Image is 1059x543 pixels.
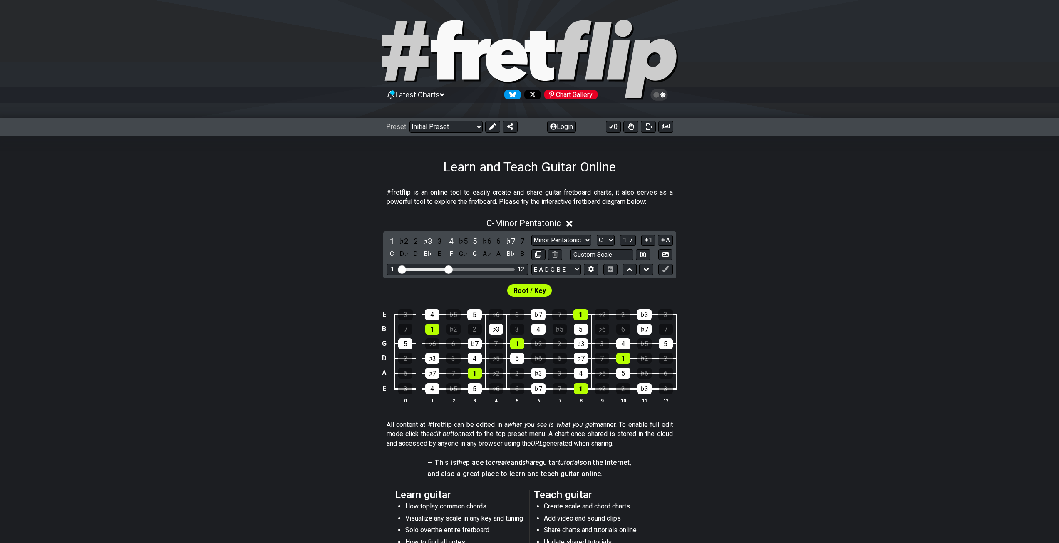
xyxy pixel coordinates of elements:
[505,248,516,260] div: toggle pitch class
[489,338,503,349] div: 7
[489,383,503,394] div: ♭6
[508,421,595,429] em: what you see is what you get
[427,469,631,479] h4: and also a great place to learn and teach guitar online.
[510,353,524,364] div: 5
[655,91,664,99] span: Toggle light / dark theme
[574,324,588,335] div: 5
[595,383,609,394] div: ♭2
[548,249,562,260] button: Delete
[517,236,528,247] div: toggle scale degree
[446,353,461,364] div: 3
[637,353,652,364] div: ♭2
[434,248,445,260] div: toggle pitch class
[541,90,598,99] a: #fretflip at Pinterest
[531,368,546,379] div: ♭3
[379,366,389,381] td: A
[603,264,618,275] button: Toggle horizontal chord view
[544,502,662,513] li: Create scale and chord charts
[395,90,440,99] span: Latest Charts
[616,309,630,320] div: 2
[659,353,673,364] div: 2
[658,249,672,260] button: Create Image
[422,248,433,260] div: toggle pitch class
[425,338,439,349] div: ♭6
[405,514,523,522] span: Visualize any scale in any key and tuning
[410,236,421,247] div: toggle scale degree
[430,430,462,438] em: edit button
[613,396,634,405] th: 10
[531,324,546,335] div: 4
[574,353,588,364] div: ♭7
[379,336,389,351] td: G
[534,490,664,499] h2: Teach guitar
[531,439,543,447] em: URL
[425,368,439,379] div: ♭7
[493,236,504,247] div: toggle scale degree
[558,459,583,466] em: tutorials
[433,526,489,534] span: the entire fretboard
[549,396,570,405] th: 7
[425,324,439,335] div: 1
[531,235,591,246] select: Scale
[395,490,526,499] h2: Learn guitar
[595,309,609,320] div: ♭2
[446,309,461,320] div: ♭5
[427,458,631,467] h4: — This is place to and guitar on the Internet,
[379,322,389,336] td: B
[573,309,588,320] div: 1
[489,324,503,335] div: ♭3
[485,396,506,405] th: 4
[446,324,461,335] div: ♭2
[528,396,549,405] th: 6
[506,396,528,405] th: 5
[387,236,397,247] div: toggle scale degree
[634,396,655,405] th: 11
[595,338,609,349] div: 3
[379,351,389,366] td: D
[468,353,482,364] div: 4
[398,248,409,260] div: toggle pitch class
[620,235,636,246] button: 1..7
[467,309,482,320] div: 5
[552,309,567,320] div: 7
[446,248,456,260] div: toggle pitch class
[481,236,492,247] div: toggle scale degree
[398,368,412,379] div: 6
[574,383,588,394] div: 1
[641,235,655,246] button: 1
[386,123,406,131] span: Preset
[387,420,673,448] p: All content at #fretflip can be edited in a manner. To enable full edit mode click the next to th...
[391,266,394,273] div: 1
[405,502,524,513] li: How to
[553,338,567,349] div: 2
[468,324,482,335] div: 2
[422,396,443,405] th: 1
[510,383,524,394] div: 6
[544,514,662,526] li: Add video and sound clips
[443,396,464,405] th: 2
[574,338,588,349] div: ♭3
[443,159,616,175] h1: Learn and Teach Guitar Online
[398,383,412,394] div: 3
[531,383,546,394] div: ♭7
[458,236,469,247] div: toggle scale degree
[623,236,633,244] span: 1..7
[606,121,621,133] button: 0
[379,307,389,322] td: E
[458,248,469,260] div: toggle pitch class
[468,338,482,349] div: ♭7
[387,188,673,207] p: #fretflip is an online tool to easily create and share guitar fretboard charts, it also serves as...
[425,309,439,320] div: 4
[395,396,416,405] th: 0
[510,324,524,335] div: 3
[485,121,500,133] button: Edit Preset
[409,121,483,133] select: Preset
[547,121,576,133] button: Login
[641,121,656,133] button: Print
[544,526,662,537] li: Share charts and tutorials online
[379,381,389,397] td: E
[531,249,546,260] button: Copy
[637,338,652,349] div: ♭5
[510,368,524,379] div: 2
[456,459,466,466] em: the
